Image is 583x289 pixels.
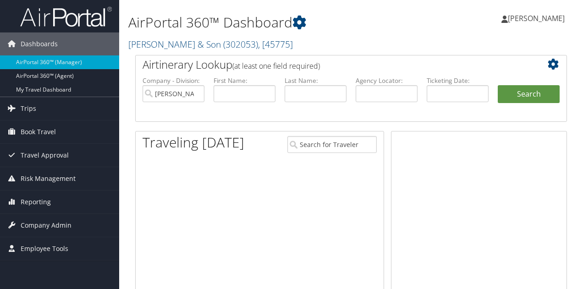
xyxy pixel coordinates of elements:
h1: Traveling [DATE] [143,133,244,152]
img: airportal-logo.png [20,6,112,27]
label: First Name: [214,76,275,85]
span: Risk Management [21,167,76,190]
button: Search [498,85,560,104]
span: Reporting [21,191,51,213]
label: Agency Locator: [356,76,418,85]
input: Search for Traveler [287,136,377,153]
label: Company - Division: [143,76,204,85]
h2: Airtinerary Lookup [143,57,524,72]
a: [PERSON_NAME] [501,5,574,32]
span: , [ 45775 ] [258,38,293,50]
span: Employee Tools [21,237,68,260]
span: [PERSON_NAME] [508,13,565,23]
h1: AirPortal 360™ Dashboard [128,13,425,32]
span: (at least one field required) [232,61,320,71]
span: Dashboards [21,33,58,55]
span: Book Travel [21,120,56,143]
span: Company Admin [21,214,71,237]
label: Ticketing Date: [427,76,489,85]
span: Travel Approval [21,144,69,167]
span: ( 302053 ) [223,38,258,50]
label: Last Name: [285,76,346,85]
a: [PERSON_NAME] & Son [128,38,293,50]
span: Trips [21,97,36,120]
